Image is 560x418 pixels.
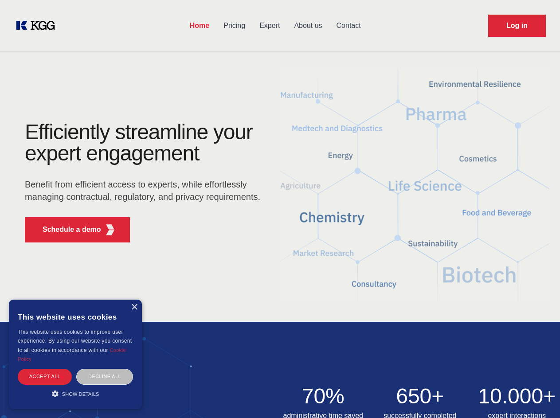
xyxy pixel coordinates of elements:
p: Benefit from efficient access to experts, while effortlessly managing contractual, regulatory, an... [25,178,266,203]
div: This website uses cookies [18,306,133,328]
div: Decline all [76,369,133,384]
span: This website uses cookies to improve user experience. By using our website you consent to all coo... [18,329,132,353]
h2: 650+ [377,386,463,407]
a: KOL Knowledge Platform: Talk to Key External Experts (KEE) [14,19,62,33]
a: Home [183,14,216,37]
a: Pricing [216,14,252,37]
img: KGG Fifth Element RED [105,224,116,235]
a: Cookie Policy [18,348,126,362]
h1: Efficiently streamline your expert engagement [25,121,266,164]
a: About us [287,14,329,37]
a: Expert [252,14,287,37]
p: Schedule a demo [43,224,101,235]
a: Contact [329,14,368,37]
div: Close [131,304,137,311]
img: KGG Fifth Element RED [280,58,550,313]
a: Request Demo [488,15,546,37]
button: Schedule a demoKGG Fifth Element RED [25,217,130,242]
span: Show details [62,391,99,397]
h2: 70% [280,386,367,407]
div: Accept all [18,369,72,384]
div: Show details [18,389,133,398]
